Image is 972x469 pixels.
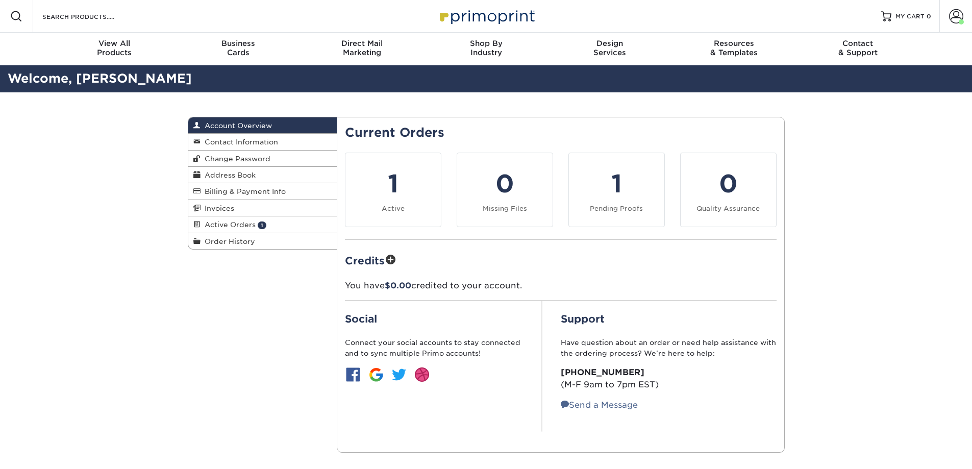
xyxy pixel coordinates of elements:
a: 0 Missing Files [457,153,553,227]
div: 1 [352,165,435,202]
small: Quality Assurance [696,205,760,212]
a: 1 Pending Proofs [568,153,665,227]
div: Cards [176,39,300,57]
span: MY CART [895,12,925,21]
a: Contact Information [188,134,337,150]
span: Billing & Payment Info [201,187,286,195]
img: btn-facebook.jpg [345,366,361,383]
h2: Support [561,313,777,325]
a: Contact& Support [796,33,920,65]
small: Missing Files [483,205,527,212]
a: Change Password [188,151,337,167]
a: Shop ByIndustry [424,33,548,65]
span: View All [53,39,177,48]
p: Have question about an order or need help assistance with the ordering process? We’re here to help: [561,337,777,358]
a: Resources& Templates [672,33,796,65]
span: Order History [201,237,255,245]
small: Active [382,205,405,212]
p: Connect your social accounts to stay connected and to sync multiple Primo accounts! [345,337,524,358]
span: Address Book [201,171,256,179]
span: Resources [672,39,796,48]
div: 1 [575,165,658,202]
div: Products [53,39,177,57]
img: btn-dribbble.jpg [414,366,430,383]
span: Direct Mail [300,39,424,48]
span: Contact Information [201,138,278,146]
a: Billing & Payment Info [188,183,337,200]
strong: [PHONE_NUMBER] [561,367,644,377]
p: You have credited to your account. [345,280,777,292]
a: Order History [188,233,337,249]
span: Change Password [201,155,270,163]
span: Contact [796,39,920,48]
a: 1 Active [345,153,441,227]
p: (M-F 9am to 7pm EST) [561,366,777,391]
div: 0 [687,165,770,202]
h2: Credits [345,252,777,268]
a: Direct MailMarketing [300,33,424,65]
span: Invoices [201,204,234,212]
img: Primoprint [435,5,537,27]
span: Business [176,39,300,48]
img: btn-google.jpg [368,366,384,383]
a: Address Book [188,167,337,183]
span: 1 [258,221,266,229]
span: Active Orders [201,220,256,229]
img: btn-twitter.jpg [391,366,407,383]
h2: Social [345,313,524,325]
div: 0 [463,165,546,202]
a: Active Orders 1 [188,216,337,233]
small: Pending Proofs [590,205,643,212]
a: Send a Message [561,400,638,410]
a: Invoices [188,200,337,216]
div: Marketing [300,39,424,57]
a: BusinessCards [176,33,300,65]
input: SEARCH PRODUCTS..... [41,10,141,22]
a: View AllProducts [53,33,177,65]
span: Account Overview [201,121,272,130]
div: Services [548,39,672,57]
div: & Templates [672,39,796,57]
span: $0.00 [385,281,411,290]
div: & Support [796,39,920,57]
a: 0 Quality Assurance [680,153,777,227]
span: Design [548,39,672,48]
h2: Current Orders [345,126,777,140]
a: DesignServices [548,33,672,65]
span: Shop By [424,39,548,48]
span: 0 [927,13,931,20]
a: Account Overview [188,117,337,134]
div: Industry [424,39,548,57]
